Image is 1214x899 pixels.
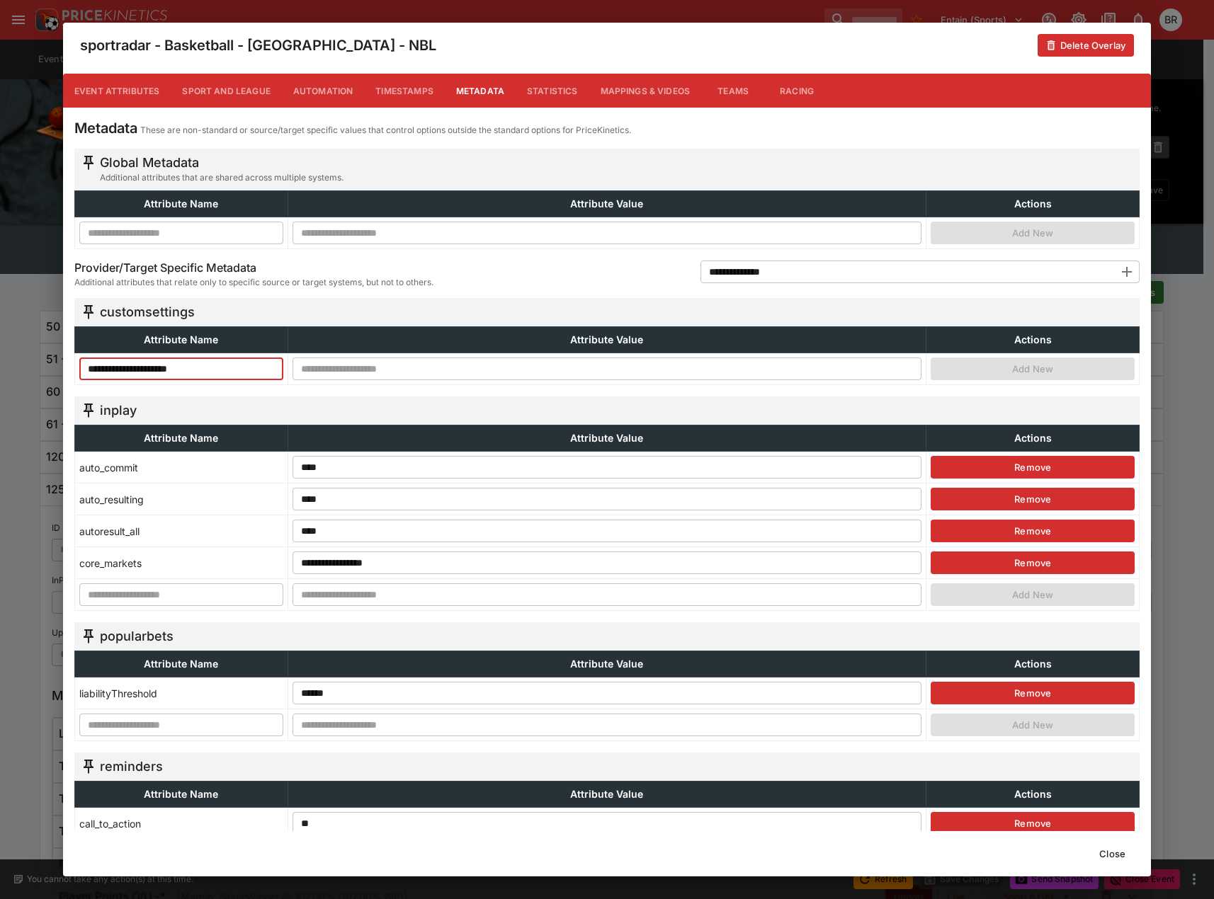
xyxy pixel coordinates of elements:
[100,758,163,774] h5: reminders
[75,808,288,840] td: call_to_action
[765,74,829,108] button: Racing
[75,425,288,452] th: Attribute Name
[931,551,1135,574] button: Remove
[74,275,433,290] span: Additional attributes that relate only to specific source or target systems, but not to others.
[100,402,137,418] h5: inplay
[100,171,344,185] span: Additional attributes that are shared across multiple systems.
[1038,34,1134,57] button: Delete Overlay
[701,74,765,108] button: Teams
[171,74,281,108] button: Sport and League
[926,425,1140,452] th: Actions
[288,651,926,677] th: Attribute Value
[926,781,1140,808] th: Actions
[931,812,1135,835] button: Remove
[288,191,926,217] th: Attribute Value
[75,515,288,547] td: autoresult_all
[80,36,436,55] h4: sportradar - Basketball - [GEOGRAPHIC_DATA] - NBL
[75,677,288,709] td: liabilityThreshold
[288,327,926,353] th: Attribute Value
[140,123,631,137] p: These are non-standard or source/target specific values that control options outside the standard...
[100,154,344,171] h5: Global Metadata
[288,781,926,808] th: Attribute Value
[75,191,288,217] th: Attribute Name
[589,74,702,108] button: Mappings & Videos
[364,74,445,108] button: Timestamps
[926,651,1140,677] th: Actions
[931,682,1135,704] button: Remove
[75,327,288,353] th: Attribute Name
[75,781,288,808] th: Attribute Name
[288,425,926,452] th: Attribute Value
[926,191,1140,217] th: Actions
[926,327,1140,353] th: Actions
[282,74,365,108] button: Automation
[74,260,433,275] h6: Provider/Target Specific Metadata
[74,119,137,137] h4: Metadata
[445,74,516,108] button: Metadata
[75,483,288,515] td: auto_resulting
[63,74,171,108] button: Event Attributes
[931,488,1135,510] button: Remove
[75,651,288,677] th: Attribute Name
[100,304,195,320] h5: customsettings
[516,74,589,108] button: Statistics
[75,452,288,483] td: auto_commit
[931,520,1135,542] button: Remove
[1091,842,1134,865] button: Close
[75,547,288,579] td: core_markets
[931,456,1135,479] button: Remove
[100,628,174,644] h5: popularbets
